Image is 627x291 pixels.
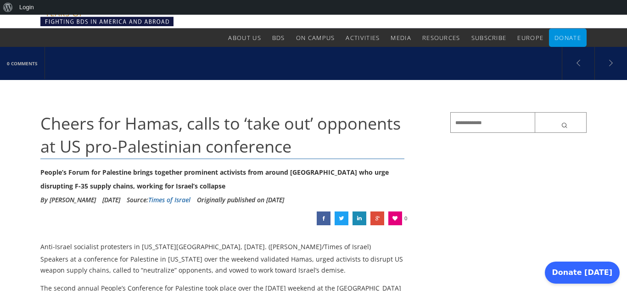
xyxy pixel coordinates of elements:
[554,34,581,42] span: Donate
[346,34,380,42] span: Activities
[40,240,404,254] div: Anti-Israel socialist protesters in [US_STATE][GEOGRAPHIC_DATA], [DATE]. ([PERSON_NAME]/Times of ...
[517,29,543,47] a: Europe
[102,193,120,207] li: [DATE]
[40,193,96,207] li: By [PERSON_NAME]
[197,193,284,207] li: Originally published on [DATE]
[40,254,404,276] p: Speakers at a conference for Palestine in [US_STATE] over the weekend validated Hamas, urged acti...
[346,29,380,47] a: Activities
[391,34,411,42] span: Media
[228,34,261,42] span: About Us
[404,211,407,225] span: 0
[471,34,507,42] span: Subscribe
[471,29,507,47] a: Subscribe
[272,34,285,42] span: BDS
[317,211,330,225] a: Cheers for Hamas, calls to ‘take out’ opponents at US pro-Palestinian conference
[40,112,401,158] span: Cheers for Hamas, calls to ‘take out’ opponents at US pro-Palestinian conference
[40,165,404,193] div: People’s Forum for Palestine brings together prominent activists from around [GEOGRAPHIC_DATA] wh...
[353,211,366,225] a: Cheers for Hamas, calls to ‘take out’ opponents at US pro-Palestinian conference
[228,29,261,47] a: About Us
[296,34,335,42] span: On Campus
[422,29,460,47] a: Resources
[272,29,285,47] a: BDS
[296,29,335,47] a: On Campus
[422,34,460,42] span: Resources
[391,29,411,47] a: Media
[127,193,190,207] div: Source:
[370,211,384,225] a: Cheers for Hamas, calls to ‘take out’ opponents at US pro-Palestinian conference
[554,29,581,47] a: Donate
[335,211,348,225] a: Cheers for Hamas, calls to ‘take out’ opponents at US pro-Palestinian conference
[148,195,190,204] a: Times of Israel
[517,34,543,42] span: Europe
